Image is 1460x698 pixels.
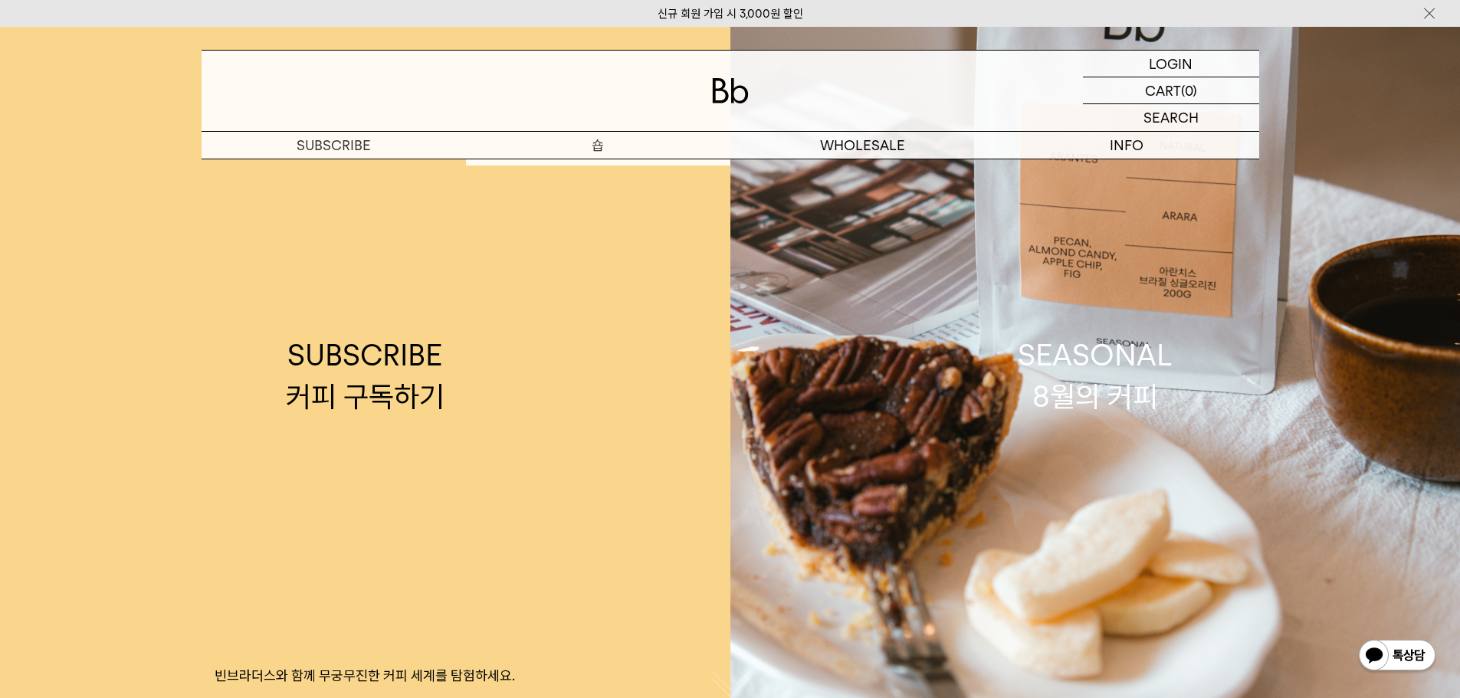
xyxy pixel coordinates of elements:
a: CART (0) [1083,77,1259,104]
div: SEASONAL 8월의 커피 [1018,335,1173,416]
p: SEARCH [1143,104,1199,131]
p: LOGIN [1149,51,1193,77]
img: 카카오톡 채널 1:1 채팅 버튼 [1357,638,1437,675]
a: 원두 [466,159,730,185]
p: WHOLESALE [730,132,995,159]
a: 신규 회원 가입 시 3,000원 할인 [658,7,803,21]
p: CART [1145,77,1181,103]
p: INFO [995,132,1259,159]
a: LOGIN [1083,51,1259,77]
a: SUBSCRIBE [202,132,466,159]
a: 숍 [466,132,730,159]
div: SUBSCRIBE 커피 구독하기 [286,335,445,416]
img: 로고 [712,78,749,103]
p: (0) [1181,77,1197,103]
